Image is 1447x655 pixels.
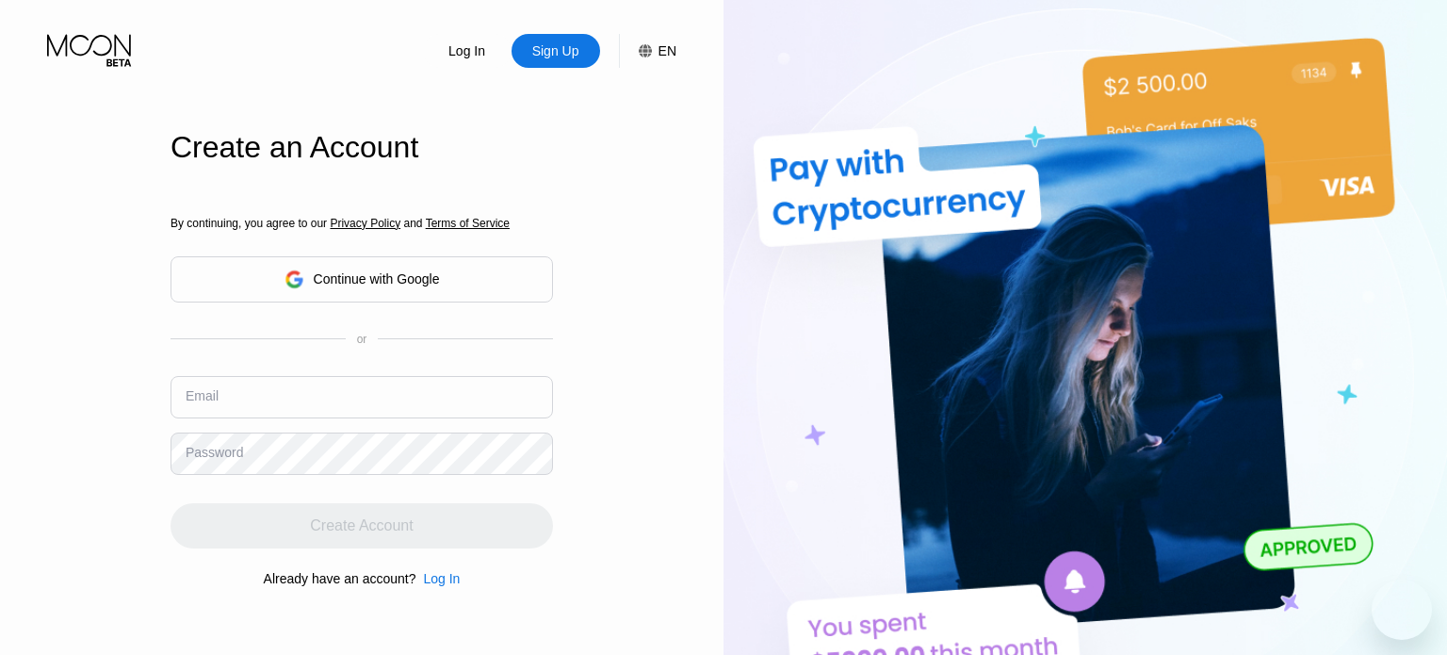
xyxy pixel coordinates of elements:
div: Sign Up [530,41,581,60]
div: Sign Up [512,34,600,68]
span: Terms of Service [426,217,510,230]
span: Privacy Policy [330,217,400,230]
div: Create an Account [171,130,553,165]
div: Log In [423,571,460,586]
div: Continue with Google [314,271,440,287]
div: Continue with Google [171,256,553,303]
span: and [400,217,426,230]
div: Log In [415,571,460,586]
div: Log In [447,41,487,60]
div: Password [186,445,243,460]
div: By continuing, you agree to our [171,217,553,230]
div: or [357,333,367,346]
div: Email [186,388,219,403]
iframe: Button to launch messaging window [1372,580,1432,640]
div: Already have an account? [264,571,416,586]
div: EN [658,43,676,58]
div: Log In [423,34,512,68]
div: EN [619,34,676,68]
